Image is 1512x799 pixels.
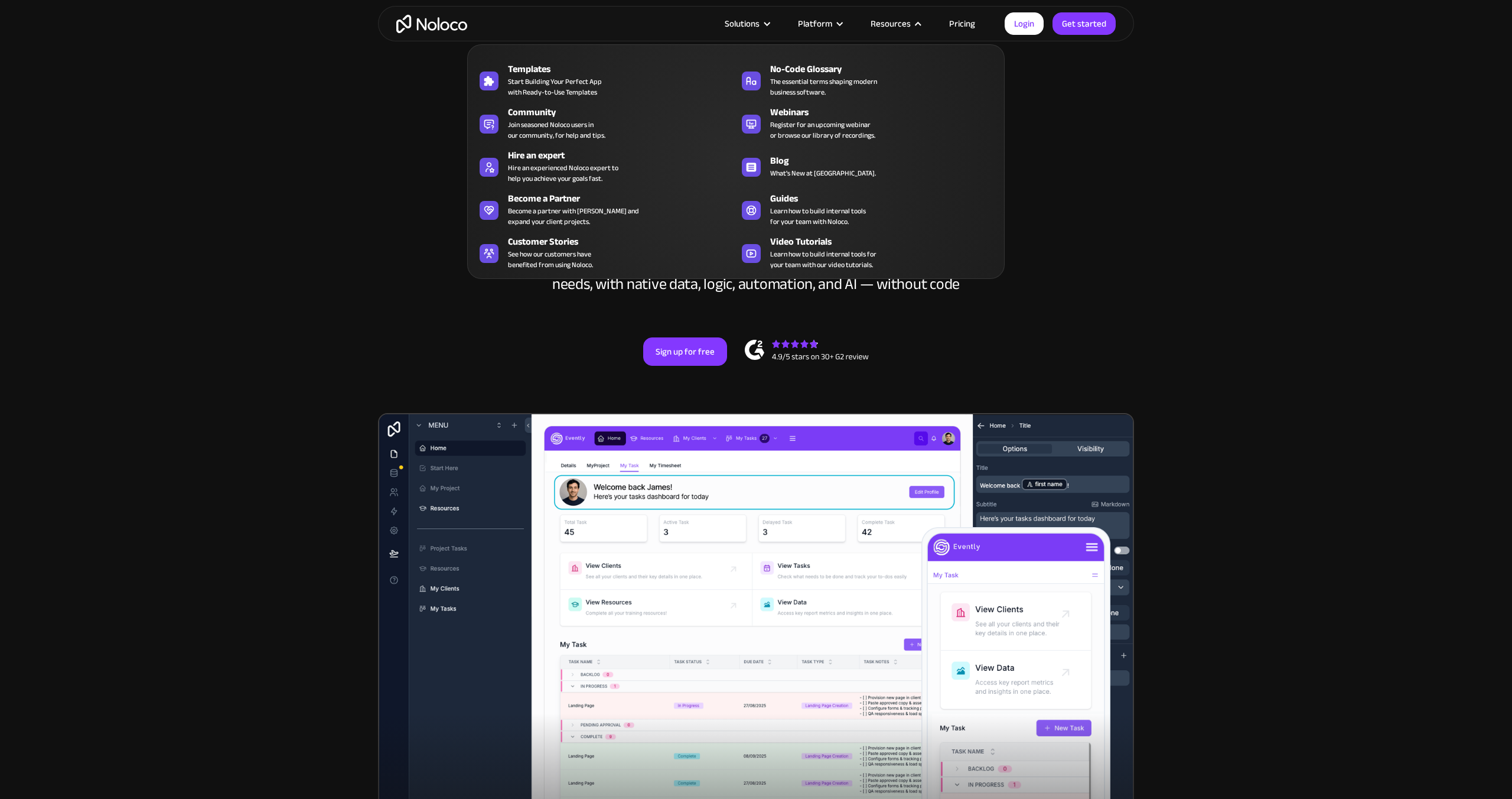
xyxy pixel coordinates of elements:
[474,232,736,272] a: Customer StoriesSee how our customers havebenefited from using Noloco.
[474,60,736,100] a: TemplatesStart Building Your Perfect Appwith Ready-to-Use Templates
[474,146,736,186] a: Hire an expertHire an experienced Noloco expert tohelp you achieve your goals fast.
[508,148,741,163] div: Hire an expert
[390,130,1122,139] h1: Custom No-Code Business Apps Platform
[736,103,998,143] a: WebinarsRegister for an upcoming webinaror browse our library of recordings.
[643,337,727,366] a: Sign up for free
[474,189,736,229] a: Become a PartnerBecome a partner with [PERSON_NAME] andexpand your client projects.
[1052,12,1116,35] a: Get started
[770,119,875,141] span: Register for an upcoming webinar or browse our library of recordings.
[390,151,1122,246] h2: Business Apps for Teams
[770,191,1003,206] div: Guides
[770,206,866,227] span: Learn how to build internal tools for your team with Noloco.
[508,206,639,227] div: Become a partner with [PERSON_NAME] and expand your client projects.
[736,232,998,272] a: Video TutorialsLearn how to build internal tools foryour team with our video tutorials.
[467,28,1005,279] nav: Resources
[549,258,963,293] div: Give your Ops teams the power to build the tools your business needs, with native data, logic, au...
[508,235,741,249] div: Customer Stories
[871,16,911,31] div: Resources
[770,154,1003,168] div: Blog
[508,163,618,184] div: Hire an experienced Noloco expert to help you achieve your goals fast.
[508,249,593,270] span: See how our customers have benefited from using Noloco.
[770,76,877,98] span: The essential terms shaping modern business software.
[798,16,832,31] div: Platform
[508,191,741,206] div: Become a Partner
[508,62,741,76] div: Templates
[770,249,876,270] span: Learn how to build internal tools for your team with our video tutorials.
[770,235,1003,249] div: Video Tutorials
[1005,12,1044,35] a: Login
[396,15,467,33] a: home
[770,62,1003,76] div: No-Code Glossary
[736,60,998,100] a: No-Code GlossaryThe essential terms shaping modernbusiness software.
[783,16,856,31] div: Platform
[736,189,998,229] a: GuidesLearn how to build internal toolsfor your team with Noloco.
[508,119,605,141] span: Join seasoned Noloco users in our community, for help and tips.
[770,105,1003,119] div: Webinars
[856,16,934,31] div: Resources
[770,168,876,178] span: What's New at [GEOGRAPHIC_DATA].
[710,16,783,31] div: Solutions
[508,76,602,98] span: Start Building Your Perfect App with Ready-to-Use Templates
[508,105,741,119] div: Community
[934,16,990,31] a: Pricing
[474,103,736,143] a: CommunityJoin seasoned Noloco users inour community, for help and tips.
[725,16,760,31] div: Solutions
[736,146,998,186] a: BlogWhat's New at [GEOGRAPHIC_DATA].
